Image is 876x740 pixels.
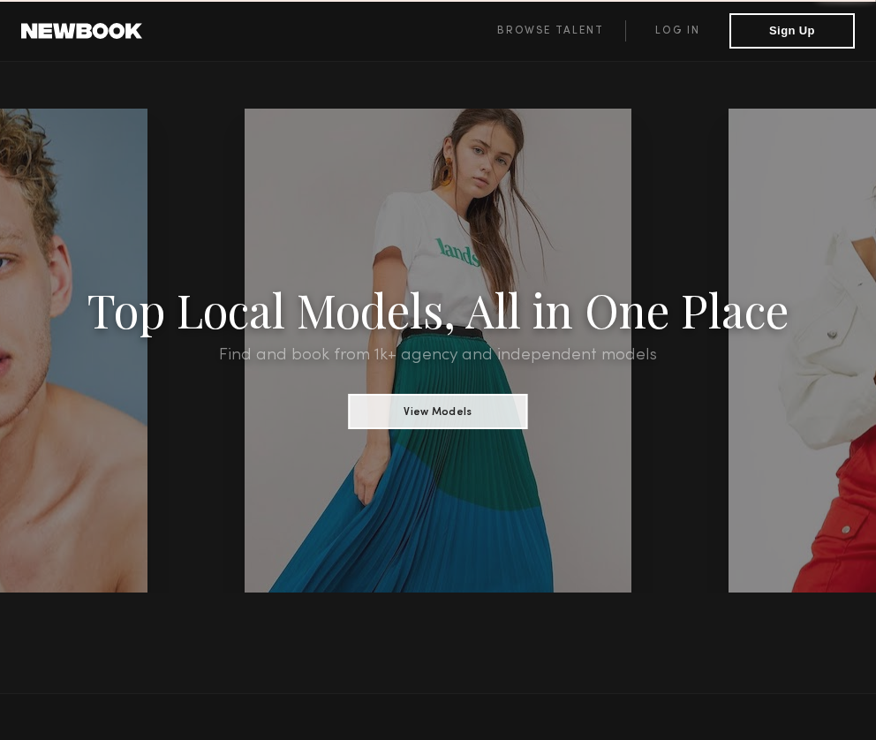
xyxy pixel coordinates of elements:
h1: Top Local Models, All in One Place [65,283,810,337]
a: Log in [625,20,729,42]
a: Browse Talent [475,20,625,42]
button: View Models [349,394,528,429]
a: View Models [349,400,528,419]
h2: Find and book from 1k+ agency and independent models [65,344,810,366]
button: Sign Up [729,13,855,49]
